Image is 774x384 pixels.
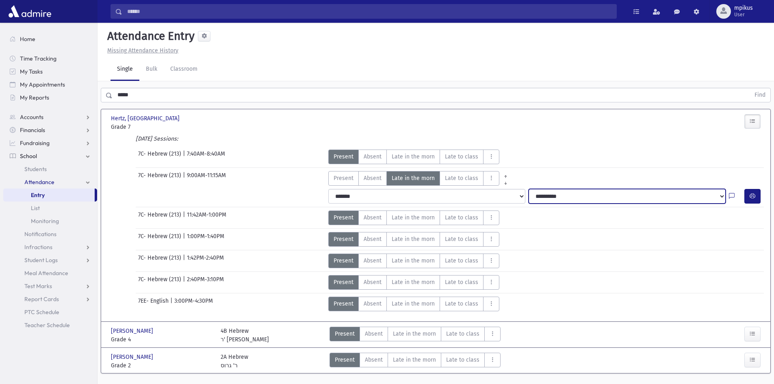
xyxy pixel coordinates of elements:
[20,68,43,75] span: My Tasks
[221,353,248,370] div: 2A Hebrew ר' גרוס
[334,213,353,222] span: Present
[24,321,70,329] span: Teacher Schedule
[24,308,59,316] span: PTC Schedule
[7,3,53,20] img: AdmirePro
[138,232,183,247] span: 7C- Hebrew (213)
[24,295,59,303] span: Report Cards
[334,174,353,182] span: Present
[111,361,212,370] span: Grade 2
[392,256,435,265] span: Late in the morn
[183,232,187,247] span: |
[334,235,353,243] span: Present
[392,235,435,243] span: Late in the morn
[734,11,753,18] span: User
[392,299,435,308] span: Late in the morn
[3,137,97,150] a: Fundraising
[3,52,97,65] a: Time Tracking
[174,297,213,311] span: 3:00PM-4:30PM
[734,5,753,11] span: mpikus
[138,150,183,164] span: 7C- Hebrew (213)
[187,275,224,290] span: 2:40PM-3:10PM
[750,88,770,102] button: Find
[3,228,97,241] a: Notifications
[445,278,478,286] span: Late to class
[107,47,178,54] u: Missing Attendance History
[31,217,59,225] span: Monitoring
[170,297,174,311] span: |
[3,319,97,332] a: Teacher Schedule
[330,327,501,344] div: AttTypes
[3,254,97,267] a: Student Logs
[3,306,97,319] a: PTC Schedule
[183,254,187,268] span: |
[328,297,499,311] div: AttTypes
[3,111,97,124] a: Accounts
[164,58,204,81] a: Classroom
[392,213,435,222] span: Late in the morn
[330,353,501,370] div: AttTypes
[24,269,68,277] span: Meal Attendance
[104,47,178,54] a: Missing Attendance History
[20,152,37,160] span: School
[334,152,353,161] span: Present
[24,282,52,290] span: Test Marks
[3,215,97,228] a: Monitoring
[328,254,499,268] div: AttTypes
[445,256,478,265] span: Late to class
[187,232,224,247] span: 1:00PM-1:40PM
[187,210,226,225] span: 11:42AM-1:00PM
[499,178,512,184] a: All Later
[334,299,353,308] span: Present
[445,299,478,308] span: Late to class
[328,150,499,164] div: AttTypes
[364,299,382,308] span: Absent
[111,114,181,123] span: Hertz, [GEOGRAPHIC_DATA]
[364,213,382,222] span: Absent
[328,210,499,225] div: AttTypes
[365,356,383,364] span: Absent
[3,280,97,293] a: Test Marks
[335,330,355,338] span: Present
[20,139,50,147] span: Fundraising
[334,256,353,265] span: Present
[445,235,478,243] span: Late to class
[136,135,178,142] i: [DATE] Sessions:
[138,254,183,268] span: 7C- Hebrew (213)
[3,78,97,91] a: My Appointments
[393,356,436,364] span: Late in the morn
[445,152,478,161] span: Late to class
[3,267,97,280] a: Meal Attendance
[122,4,616,19] input: Search
[499,171,512,178] a: All Prior
[3,65,97,78] a: My Tasks
[3,163,97,176] a: Students
[20,94,49,101] span: My Reports
[328,171,512,186] div: AttTypes
[111,123,212,131] span: Grade 7
[3,91,97,104] a: My Reports
[31,191,45,199] span: Entry
[104,29,195,43] h5: Attendance Entry
[31,204,40,212] span: List
[138,297,170,311] span: 7EE- English
[364,152,382,161] span: Absent
[393,330,436,338] span: Late in the morn
[364,235,382,243] span: Absent
[3,293,97,306] a: Report Cards
[138,210,183,225] span: 7C- Hebrew (213)
[3,33,97,46] a: Home
[20,35,35,43] span: Home
[446,330,479,338] span: Late to class
[111,58,139,81] a: Single
[392,152,435,161] span: Late in the morn
[3,241,97,254] a: Infractions
[183,275,187,290] span: |
[111,335,212,344] span: Grade 4
[24,230,56,238] span: Notifications
[20,113,43,121] span: Accounts
[138,275,183,290] span: 7C- Hebrew (213)
[445,213,478,222] span: Late to class
[3,176,97,189] a: Attendance
[24,165,47,173] span: Students
[20,81,65,88] span: My Appointments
